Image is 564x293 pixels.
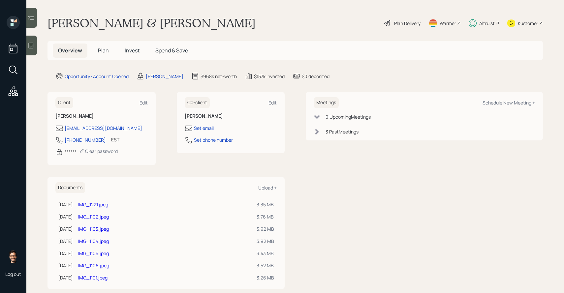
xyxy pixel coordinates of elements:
div: EST [111,136,119,143]
div: [EMAIL_ADDRESS][DOMAIN_NAME] [65,125,142,132]
div: $0 deposited [302,73,329,80]
div: Clear password [79,148,118,154]
div: Edit [140,100,148,106]
img: sami-boghos-headshot.png [7,250,20,263]
div: 3.92 MB [257,238,274,245]
div: 3.52 MB [257,262,274,269]
div: Schedule New Meeting + [483,100,535,106]
div: $968k net-worth [201,73,237,80]
a: IMG_1104.jpeg [78,238,109,244]
div: 3.76 MB [257,213,274,220]
h6: Client [55,97,73,108]
div: 3.92 MB [257,225,274,232]
div: [PERSON_NAME] [146,73,183,80]
div: Opportunity · Account Opened [65,73,129,80]
span: Spend & Save [155,47,188,54]
div: Set phone number [194,136,233,143]
a: IMG_1106.jpeg [78,262,109,269]
h6: Co-client [185,97,210,108]
div: 3.35 MB [257,201,274,208]
a: IMG_1102.jpeg [78,214,109,220]
a: IMG_1101.jpeg [78,275,108,281]
a: IMG_1105.jpeg [78,250,109,256]
div: Set email [194,125,214,132]
h6: [PERSON_NAME] [185,113,277,119]
div: $157k invested [254,73,285,80]
div: Plan Delivery [394,20,421,27]
span: Invest [125,47,140,54]
div: Altruist [479,20,495,27]
div: Log out [5,271,21,277]
h6: Documents [55,182,85,193]
div: [DATE] [58,225,73,232]
div: 3.43 MB [257,250,274,257]
div: Kustomer [518,20,538,27]
div: [DATE] [58,213,73,220]
div: [DATE] [58,250,73,257]
div: Warmer [440,20,456,27]
div: 3 Past Meeting s [326,128,359,135]
div: Upload + [258,185,277,191]
h6: Meetings [314,97,339,108]
a: IMG_1221.jpeg [78,201,108,208]
span: Overview [58,47,82,54]
a: IMG_1103.jpeg [78,226,109,232]
div: 3.26 MB [257,274,274,281]
div: [DATE] [58,238,73,245]
div: [DATE] [58,274,73,281]
div: Edit [268,100,277,106]
div: 0 Upcoming Meeting s [326,113,371,120]
h1: [PERSON_NAME] & [PERSON_NAME] [47,16,256,30]
span: Plan [98,47,109,54]
div: [DATE] [58,262,73,269]
div: [PHONE_NUMBER] [65,136,106,143]
div: [DATE] [58,201,73,208]
h6: [PERSON_NAME] [55,113,148,119]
